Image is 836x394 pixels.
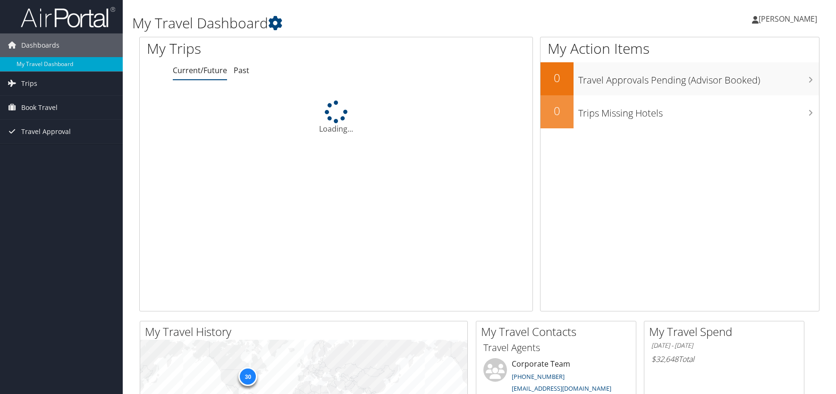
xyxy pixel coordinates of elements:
[540,70,574,86] h2: 0
[238,367,257,386] div: 30
[140,101,532,134] div: Loading...
[173,65,227,75] a: Current/Future
[483,341,629,354] h3: Travel Agents
[234,65,249,75] a: Past
[540,95,819,128] a: 0Trips Missing Hotels
[540,39,819,59] h1: My Action Items
[21,34,59,57] span: Dashboards
[540,62,819,95] a: 0Travel Approvals Pending (Advisor Booked)
[145,324,467,340] h2: My Travel History
[512,384,611,393] a: [EMAIL_ADDRESS][DOMAIN_NAME]
[651,354,678,364] span: $32,648
[21,120,71,143] span: Travel Approval
[512,372,565,381] a: [PHONE_NUMBER]
[649,324,804,340] h2: My Travel Spend
[147,39,362,59] h1: My Trips
[752,5,827,33] a: [PERSON_NAME]
[540,103,574,119] h2: 0
[651,341,797,350] h6: [DATE] - [DATE]
[132,13,595,33] h1: My Travel Dashboard
[651,354,797,364] h6: Total
[21,6,115,28] img: airportal-logo.png
[759,14,817,24] span: [PERSON_NAME]
[21,96,58,119] span: Book Travel
[21,72,37,95] span: Trips
[578,69,819,87] h3: Travel Approvals Pending (Advisor Booked)
[578,102,819,120] h3: Trips Missing Hotels
[481,324,636,340] h2: My Travel Contacts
